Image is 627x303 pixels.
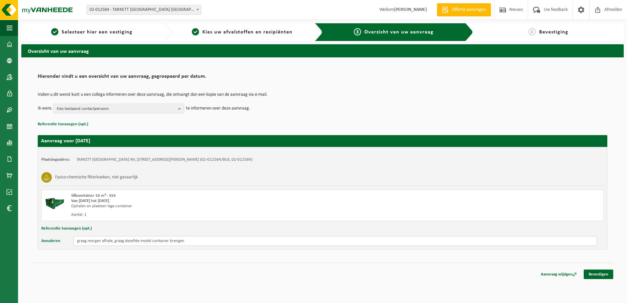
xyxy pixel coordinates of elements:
[71,212,349,217] div: Aantal: 1
[394,7,427,12] strong: [PERSON_NAME]
[38,104,51,113] p: Ik wens
[53,104,184,113] button: Kies bestaand contactpersoon
[73,236,597,246] input: Geef hier uw opmerking
[584,270,613,279] a: Bevestigen
[450,7,488,13] span: Offerte aanvragen
[41,157,70,162] strong: Plaatsingsadres:
[71,204,349,209] div: Ophalen en plaatsen lege container
[364,30,434,35] span: Overzicht van uw aanvraag
[71,199,109,203] strong: Van [DATE] tot [DATE]
[45,193,65,213] img: HK-XS-16-GN-00.png
[87,5,201,15] span: 02-012584 - TARKETT DENDERMONDE NV - DENDERMONDE
[41,138,90,144] strong: Aanvraag voor [DATE]
[71,193,116,198] span: Slibcontainer 16 m³ - S16
[529,28,536,35] span: 4
[41,236,60,246] button: Annuleren
[25,28,159,36] a: 1Selecteer hier een vestiging
[76,157,253,162] td: TARKETT [GEOGRAPHIC_DATA] NV, [STREET_ADDRESS][PERSON_NAME] (02-012584/BUS, 02-012584)
[41,224,92,233] button: Referentie toevoegen (opt.)
[539,30,568,35] span: Bevestiging
[57,104,175,114] span: Kies bestaand contactpersoon
[354,28,361,35] span: 3
[38,92,607,97] p: Indien u dit wenst kunt u een collega informeren over deze aanvraag, die ontvangt dan een kopie v...
[175,28,309,36] a: 2Kies uw afvalstoffen en recipiënten
[38,74,607,83] h2: Hieronder vindt u een overzicht van uw aanvraag, gegroepeerd per datum.
[55,172,138,183] h3: Fysico-chemische filterkoeken, niet gevaarlijk
[38,120,88,129] button: Referentie toevoegen (opt.)
[21,44,624,57] h2: Overzicht van uw aanvraag
[437,3,491,16] a: Offerte aanvragen
[192,28,199,35] span: 2
[62,30,132,35] span: Selecteer hier een vestiging
[186,104,250,113] p: te informeren over deze aanvraag.
[87,5,201,14] span: 02-012584 - TARKETT DENDERMONDE NV - DENDERMONDE
[51,28,58,35] span: 1
[202,30,293,35] span: Kies uw afvalstoffen en recipiënten
[536,270,582,279] a: Aanvraag wijzigen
